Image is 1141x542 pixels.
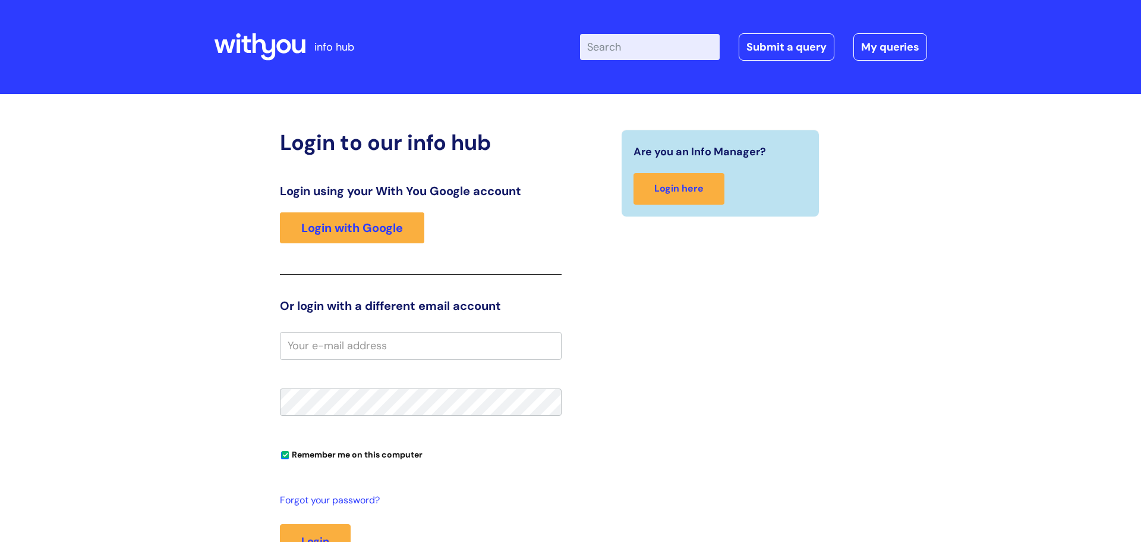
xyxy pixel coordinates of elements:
a: Submit a query [739,33,834,61]
label: Remember me on this computer [280,447,423,460]
input: Remember me on this computer [281,452,289,459]
a: Login here [633,173,724,205]
a: Login with Google [280,212,424,243]
span: Are you an Info Manager? [633,142,766,161]
a: My queries [853,33,927,61]
a: Forgot your password? [280,492,556,509]
h3: Login using your With You Google account [280,184,562,198]
p: info hub [314,37,354,57]
div: You can uncheck this option if you're logging in from a shared device [280,444,562,463]
h3: Or login with a different email account [280,299,562,313]
input: Your e-mail address [280,332,562,359]
h2: Login to our info hub [280,130,562,155]
input: Search [580,34,720,60]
